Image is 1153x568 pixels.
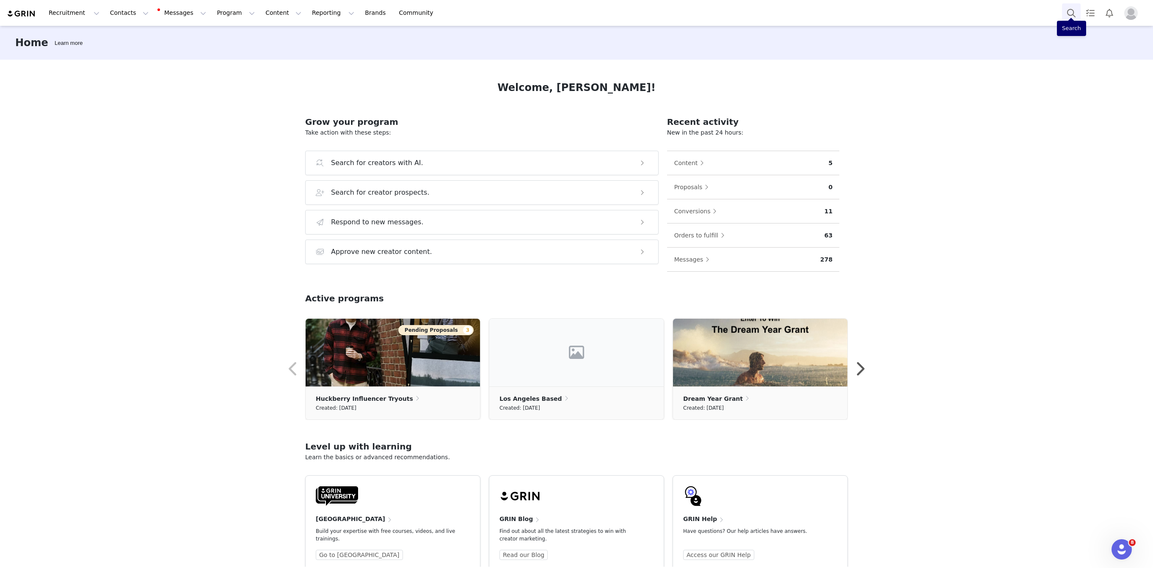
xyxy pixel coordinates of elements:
small: Created: [DATE] [683,403,724,413]
p: Learn the basics or advanced recommendations. [305,453,848,462]
img: GRIN-University-Logo-Black.svg [316,486,358,506]
h3: Respond to new messages. [331,217,424,227]
p: Huckberry Influencer Tryouts [316,394,413,403]
a: Go to [GEOGRAPHIC_DATA] [316,550,403,560]
p: Dream Year Grant [683,394,743,403]
h2: Recent activity [667,116,839,128]
button: Search for creators with AI. [305,151,659,175]
button: Reporting [307,3,359,22]
h3: Search for creators with AI. [331,158,423,168]
img: 35860914-1584-4f9d-9814-2bcd5e063fe1.png [306,319,480,386]
a: Read our Blog [499,550,548,560]
button: Respond to new messages. [305,210,659,234]
button: Conversions [674,204,721,218]
h3: Search for creator prospects. [331,187,430,198]
h3: Home [15,35,48,50]
iframe: Intercom live chat [1112,539,1132,560]
button: Search for creator prospects. [305,180,659,205]
p: Los Angeles Based [499,394,562,403]
h2: Level up with learning [305,440,848,453]
h1: Welcome, [PERSON_NAME]! [497,80,656,95]
button: Pending Proposals3 [398,325,474,335]
button: Proposals [674,180,713,194]
button: Content [260,3,306,22]
h4: GRIN Blog [499,515,533,524]
a: Access our GRIN Help [683,550,754,560]
img: grin-logo-black.svg [499,486,542,506]
a: Tasks [1081,3,1100,22]
div: Tooltip anchor [53,39,84,47]
h3: Approve new creator content. [331,247,432,257]
img: 7b750bc7-99f2-4b63-b8e3-e781e0728526.png [673,319,847,386]
small: Created: [DATE] [499,403,540,413]
p: 63 [825,231,833,240]
button: Search [1062,3,1081,22]
p: 11 [825,207,833,216]
p: New in the past 24 hours: [667,128,839,137]
span: 8 [1129,539,1136,546]
h4: [GEOGRAPHIC_DATA] [316,515,385,524]
button: Approve new creator content. [305,240,659,264]
small: Created: [DATE] [316,403,356,413]
button: Content [674,156,709,170]
img: GRIN-help-icon.svg [683,486,703,506]
h2: Grow your program [305,116,659,128]
p: 278 [820,255,833,264]
h4: GRIN Help [683,515,717,524]
p: Build your expertise with free courses, videos, and live trainings. [316,527,456,543]
p: Take action with these steps: [305,128,659,137]
img: placeholder-profile.jpg [1124,6,1138,20]
button: Program [212,3,260,22]
button: Messages [674,253,714,266]
p: 0 [828,183,833,192]
p: Find out about all the latest strategies to win with creator marketing. [499,527,640,543]
button: Contacts [105,3,154,22]
button: Profile [1119,6,1146,20]
a: Community [394,3,442,22]
h2: Active programs [305,292,384,305]
button: Messages [154,3,211,22]
button: Notifications [1100,3,1119,22]
button: Recruitment [44,3,105,22]
a: Brands [360,3,393,22]
p: 5 [828,159,833,168]
img: grin logo [7,10,36,18]
p: Have questions? Our help articles have answers. [683,527,824,535]
button: Orders to fulfill [674,229,729,242]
